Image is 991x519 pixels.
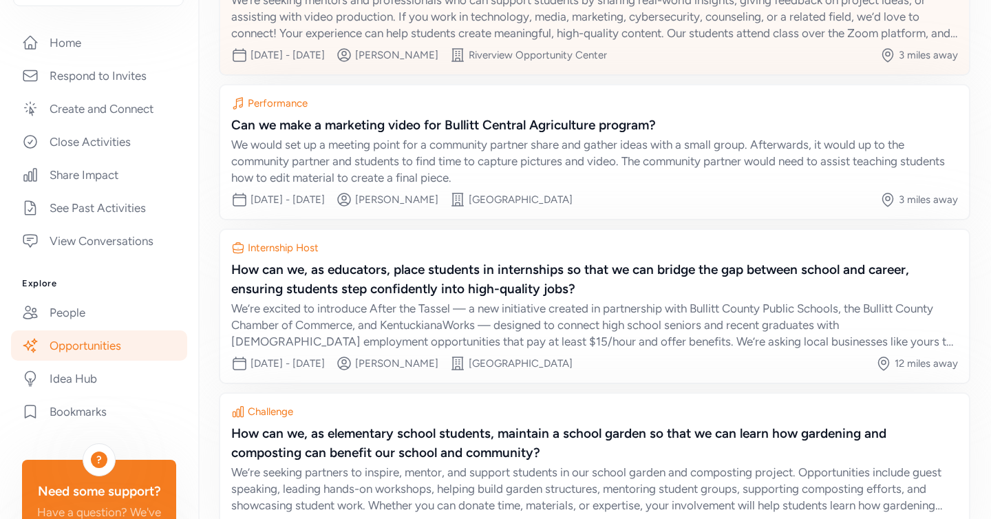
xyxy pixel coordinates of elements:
a: Idea Hub [11,363,187,394]
div: Can we make a marketing video for Bullitt Central Agriculture program? [231,116,958,135]
div: How can we, as educators, place students in internships so that we can bridge the gap between sch... [231,260,958,299]
div: We would set up a meeting point for a community partner share and gather ideas with a small group... [231,136,958,186]
a: See Past Activities [11,193,187,223]
div: [PERSON_NAME] [355,48,438,62]
div: [GEOGRAPHIC_DATA] [469,357,573,370]
a: Respond to Invites [11,61,187,91]
div: [DATE] - [DATE] [251,48,325,62]
a: Home [11,28,187,58]
div: 12 miles away [895,357,958,370]
div: Internship Host [248,241,319,255]
div: We’re seeking partners to inspire, mentor, and support students in our school garden and composti... [231,464,958,513]
div: 3 miles away [899,48,958,62]
a: Bookmarks [11,396,187,427]
a: People [11,297,187,328]
div: [PERSON_NAME] [355,357,438,370]
a: Opportunities [11,330,187,361]
div: 3 miles away [899,193,958,206]
div: Riverview Opportunity Center [469,48,607,62]
a: Share Impact [11,160,187,190]
h3: Explore [22,278,176,289]
a: Create and Connect [11,94,187,124]
div: [PERSON_NAME] [355,193,438,206]
div: Performance [248,96,308,110]
div: [GEOGRAPHIC_DATA] [469,193,573,206]
div: [DATE] - [DATE] [251,193,325,206]
div: [DATE] - [DATE] [251,357,325,370]
div: ? [91,452,107,468]
div: We’re excited to introduce After the Tassel — a new initiative created in partnership with Bullit... [231,300,958,350]
div: Challenge [248,405,293,419]
a: Close Activities [11,127,187,157]
a: View Conversations [11,226,187,256]
div: How can we, as elementary school students, maintain a school garden so that we can learn how gard... [231,424,958,463]
div: Need some support? [33,482,165,501]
